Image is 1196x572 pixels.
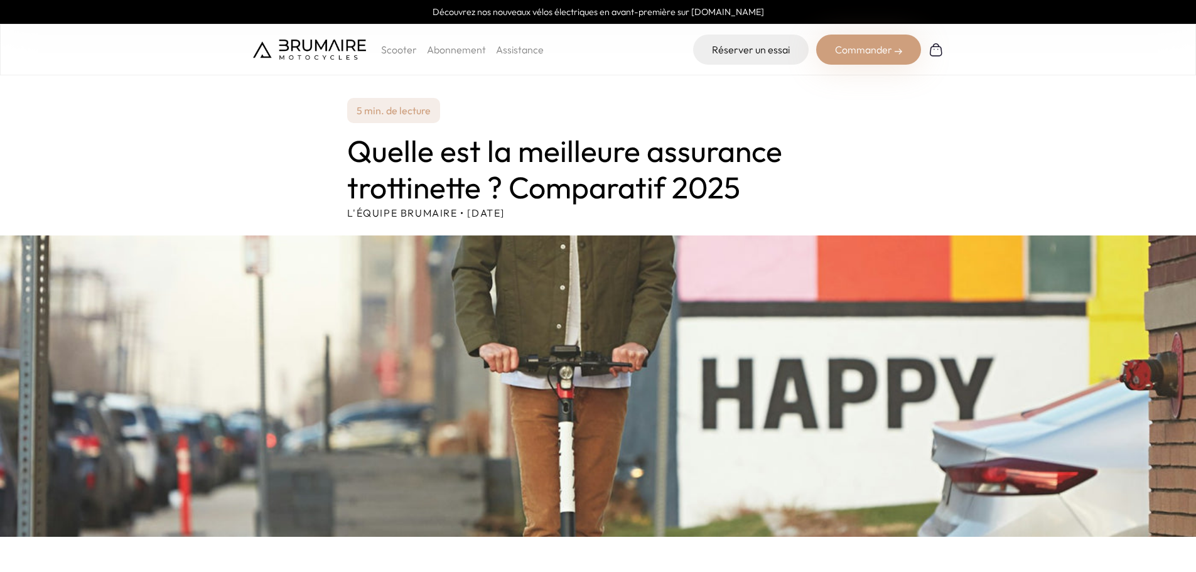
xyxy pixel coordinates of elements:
[929,42,944,57] img: Panier
[427,43,486,56] a: Abonnement
[496,43,544,56] a: Assistance
[895,48,902,55] img: right-arrow-2.png
[347,98,440,123] p: 5 min. de lecture
[381,42,417,57] p: Scooter
[693,35,809,65] a: Réserver un essai
[347,133,849,205] h1: Quelle est la meilleure assurance trottinette ? Comparatif 2025
[347,205,849,220] p: L'équipe Brumaire • [DATE]
[816,35,921,65] div: Commander
[253,40,366,60] img: Brumaire Motocycles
